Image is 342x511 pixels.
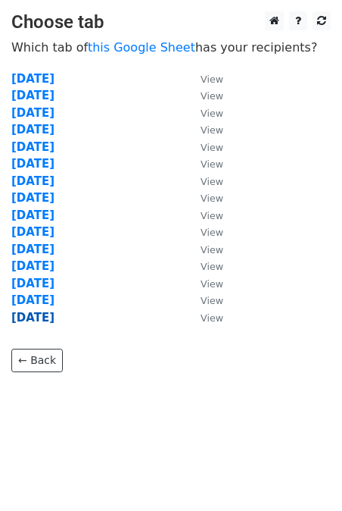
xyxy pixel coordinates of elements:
[11,174,54,188] a: [DATE]
[266,438,342,511] iframe: Chat Widget
[185,89,223,102] a: View
[201,193,223,204] small: View
[201,244,223,255] small: View
[11,72,54,86] a: [DATE]
[201,74,223,85] small: View
[185,259,223,273] a: View
[201,312,223,324] small: View
[185,277,223,290] a: View
[11,123,54,136] a: [DATE]
[201,124,223,136] small: View
[201,278,223,290] small: View
[201,261,223,272] small: View
[11,259,54,273] a: [DATE]
[201,158,223,170] small: View
[185,208,223,222] a: View
[11,191,54,205] a: [DATE]
[11,243,54,256] a: [DATE]
[11,106,54,120] a: [DATE]
[11,208,54,222] a: [DATE]
[11,89,54,102] a: [DATE]
[11,311,54,324] a: [DATE]
[11,157,54,171] a: [DATE]
[201,142,223,153] small: View
[201,108,223,119] small: View
[88,40,195,55] a: this Google Sheet
[201,176,223,187] small: View
[201,227,223,238] small: View
[185,72,223,86] a: View
[185,106,223,120] a: View
[11,225,54,239] a: [DATE]
[11,277,54,290] a: [DATE]
[11,349,63,372] a: ← Back
[201,295,223,306] small: View
[201,90,223,102] small: View
[11,140,54,154] a: [DATE]
[185,140,223,154] a: View
[185,243,223,256] a: View
[185,293,223,307] a: View
[185,225,223,239] a: View
[185,123,223,136] a: View
[11,11,331,33] h3: Choose tab
[185,174,223,188] a: View
[201,210,223,221] small: View
[185,191,223,205] a: View
[185,157,223,171] a: View
[11,39,331,55] p: Which tab of has your recipients?
[11,293,54,307] a: [DATE]
[185,311,223,324] a: View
